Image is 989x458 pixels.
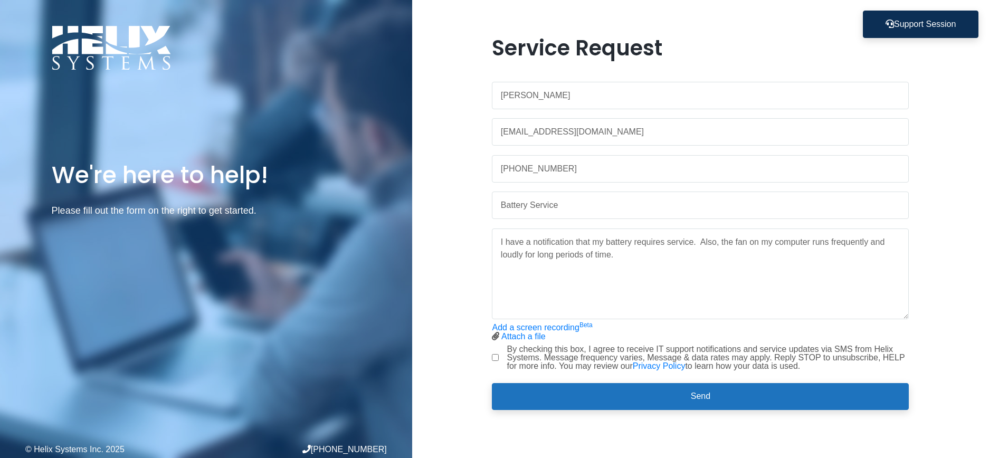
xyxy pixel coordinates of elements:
[507,345,909,370] label: By checking this box, I agree to receive IT support notifications and service updates via SMS fro...
[492,118,909,146] input: Work Email
[492,82,909,109] input: Name
[25,445,206,454] div: © Helix Systems Inc. 2025
[52,203,361,218] p: Please fill out the form on the right to get started.
[633,361,686,370] a: Privacy Policy
[52,25,171,70] img: Logo
[206,445,386,454] div: [PHONE_NUMBER]
[492,155,909,183] input: Phone Number
[492,35,909,61] h1: Service Request
[52,160,361,190] h1: We're here to help!
[492,323,592,332] a: Add a screen recordingBeta
[492,192,909,219] input: Subject
[501,332,546,341] a: Attach a file
[492,383,909,411] button: Send
[579,321,593,329] sup: Beta
[863,11,978,38] button: Support Session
